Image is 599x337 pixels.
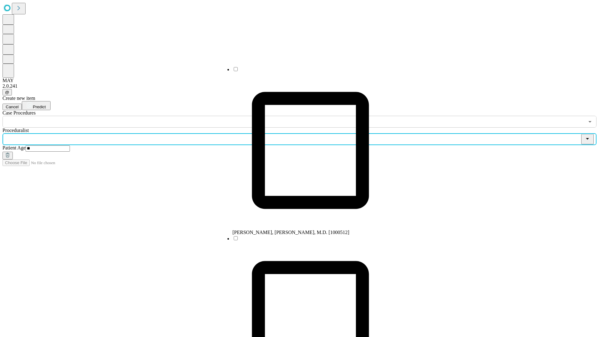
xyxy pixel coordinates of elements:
[2,89,12,95] button: @
[232,230,349,235] span: [PERSON_NAME], [PERSON_NAME], M.D. [1000512]
[6,105,19,109] span: Cancel
[2,128,29,133] span: Proceduralist
[2,104,22,110] button: Cancel
[22,101,51,110] button: Predict
[581,134,594,144] button: Close
[5,90,9,95] span: @
[33,105,46,109] span: Predict
[586,117,594,126] button: Open
[2,78,597,83] div: MAY
[2,83,597,89] div: 2.0.241
[2,110,36,115] span: Scheduled Procedure
[2,145,26,150] span: Patient Age
[2,95,35,101] span: Create new item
